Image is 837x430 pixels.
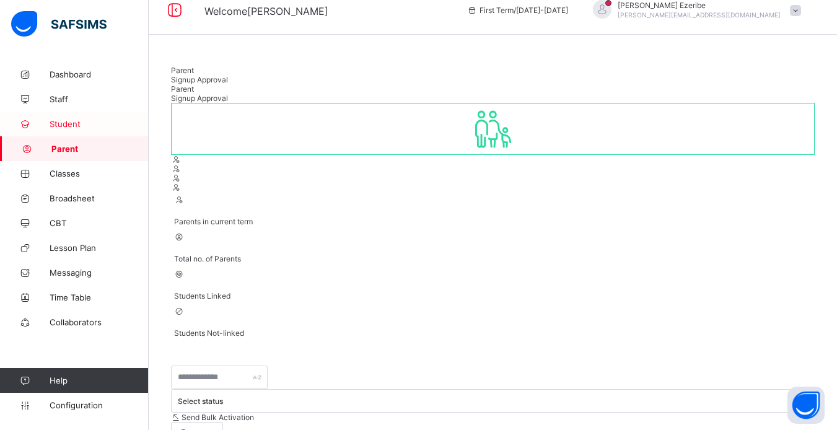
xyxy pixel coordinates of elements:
[174,217,812,226] span: Parents in current term
[51,144,149,154] span: Parent
[204,5,328,17] span: Welcome [PERSON_NAME]
[50,218,149,228] span: CBT
[618,1,781,10] span: [PERSON_NAME] Ezeribe
[50,400,148,410] span: Configuration
[174,328,812,338] span: Students Not-linked
[171,94,228,103] span: Signup Approval
[787,387,825,424] button: Open asap
[11,11,107,37] img: safsims
[50,292,149,302] span: Time Table
[182,413,254,422] span: Send Bulk Activation
[171,75,228,84] span: Signup Approval
[174,291,812,301] span: Students Linked
[50,268,149,278] span: Messaging
[174,254,812,263] span: Total no. of Parents
[467,6,568,15] span: session/term information
[50,193,149,203] span: Broadsheet
[50,169,149,178] span: Classes
[178,397,792,406] div: Select status
[618,11,781,19] span: [PERSON_NAME][EMAIL_ADDRESS][DOMAIN_NAME]
[50,69,149,79] span: Dashboard
[50,375,148,385] span: Help
[50,243,149,253] span: Lesson Plan
[50,94,149,104] span: Staff
[171,84,194,94] span: Parent
[171,66,194,75] span: Parent
[50,119,149,129] span: Student
[50,317,149,327] span: Collaborators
